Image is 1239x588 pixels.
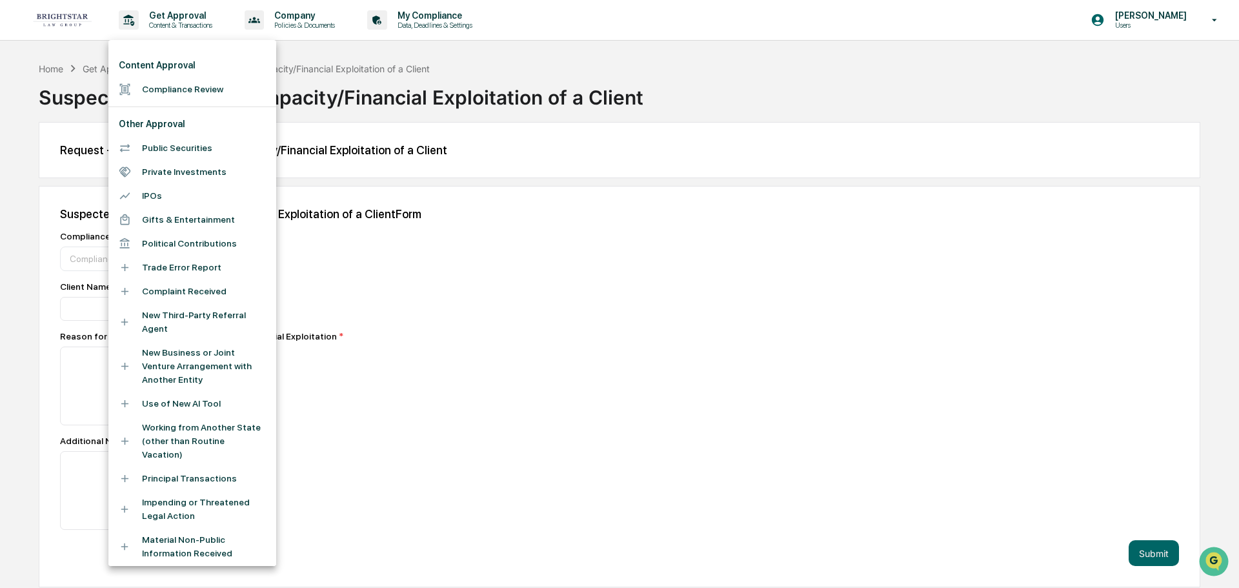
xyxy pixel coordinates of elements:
[13,27,235,48] p: How can we help?
[13,99,36,122] img: 1746055101610-c473b297-6a78-478c-a979-82029cc54cd1
[108,208,276,232] li: Gifts & Entertainment
[108,184,276,208] li: IPOs
[108,491,276,528] li: Impending or Threatened Legal Action
[8,157,88,181] a: 🖐️Preclearance
[219,103,235,118] button: Start new chat
[108,256,276,279] li: Trade Error Report
[94,164,104,174] div: 🗄️
[44,99,212,112] div: Start new chat
[106,163,160,176] span: Attestations
[108,341,276,392] li: New Business or Joint Venture Arrangement with Another Entity
[128,219,156,228] span: Pylon
[108,467,276,491] li: Principal Transactions
[108,528,276,565] li: Material Non-Public Information Received
[108,392,276,416] li: Use of New AI Tool
[13,164,23,174] div: 🖐️
[8,182,86,205] a: 🔎Data Lookup
[1198,545,1233,580] iframe: Open customer support
[108,279,276,303] li: Complaint Received
[108,136,276,160] li: Public Securities
[108,232,276,256] li: Political Contributions
[108,112,276,136] li: Other Approval
[13,188,23,199] div: 🔎
[44,112,163,122] div: We're available if you need us!
[108,416,276,467] li: Working from Another State (other than Routine Vacation)
[26,163,83,176] span: Preclearance
[88,157,165,181] a: 🗄️Attestations
[91,218,156,228] a: Powered byPylon
[108,77,276,101] li: Compliance Review
[108,303,276,341] li: New Third-Party Referral Agent
[108,54,276,77] li: Content Approval
[108,160,276,184] li: Private Investments
[26,187,81,200] span: Data Lookup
